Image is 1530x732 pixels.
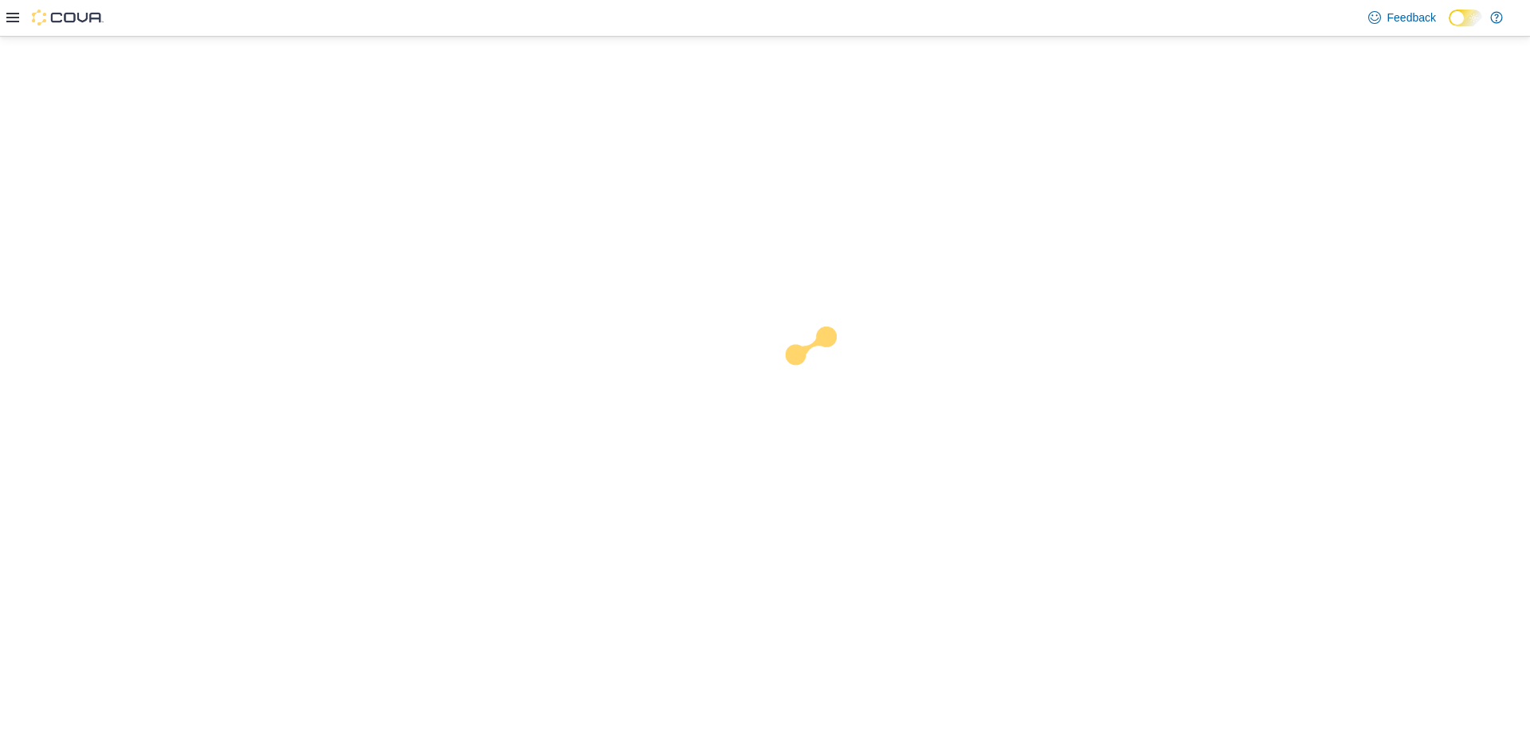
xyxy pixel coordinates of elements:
span: Feedback [1387,10,1436,25]
a: Feedback [1362,2,1442,33]
span: Dark Mode [1449,26,1450,27]
img: Cova [32,10,104,25]
img: cova-loader [765,315,885,434]
input: Dark Mode [1449,10,1482,26]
